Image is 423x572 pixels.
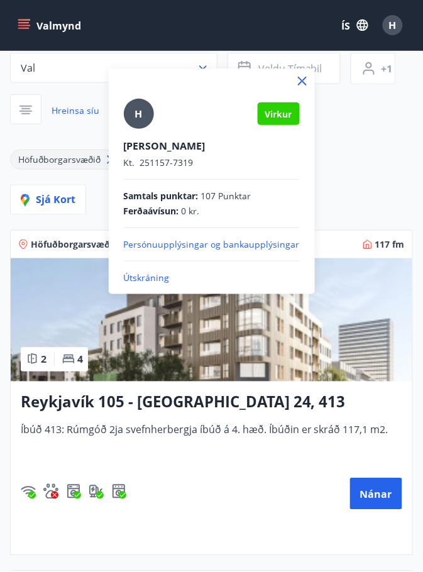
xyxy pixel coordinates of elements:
[219,190,251,202] font: Punktar
[124,272,170,283] font: Útskráning
[201,190,216,202] font: 107
[135,107,143,121] font: H
[124,139,206,153] font: [PERSON_NAME]
[124,157,135,168] font: Kt.
[265,108,292,120] font: Virkur
[124,190,196,202] font: Samtals punktar
[124,238,300,250] font: Persónuupplýsingar og bankaupplýsingar
[196,190,199,202] font: :
[140,157,194,168] font: 251157-7319
[124,205,177,217] font: Ferðaávísun
[182,205,200,217] font: 0 kr.
[177,205,179,217] font: :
